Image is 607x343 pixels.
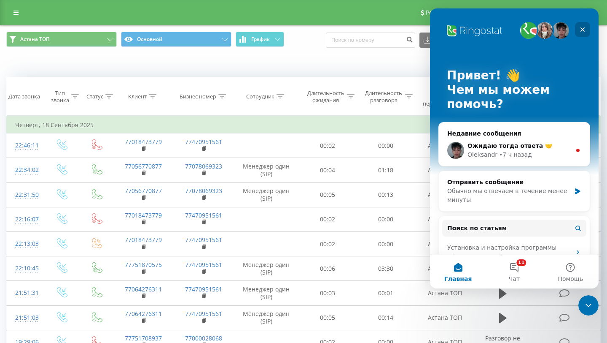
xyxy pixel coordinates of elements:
td: 00:14 [357,305,415,330]
td: 00:02 [299,232,357,256]
td: 00:03 [299,281,357,305]
div: 22:10:45 [15,260,35,277]
td: 00:05 [299,305,357,330]
div: 22:13:03 [15,236,35,252]
div: Длительность ожидания [306,90,345,104]
a: 77470951561 [185,285,222,293]
td: 01:18 [357,158,415,182]
td: 00:00 [357,207,415,231]
a: 77018473779 [125,236,162,244]
a: 77056770877 [125,162,162,170]
td: Четверг, 18 Сентября 2025 [7,117,601,133]
td: Астана ТОП [415,305,475,330]
td: 00:00 [357,232,415,256]
a: 77470951561 [185,310,222,318]
button: График [236,32,284,47]
div: Длительность разговора [364,90,403,104]
a: 77078069323 [185,162,222,170]
td: Астана ТОП [415,133,475,158]
a: 77000028068 [185,334,222,342]
span: Астана ТОП [20,36,50,43]
button: Астана ТОП [6,32,117,47]
div: 21:51:31 [15,285,35,301]
span: Реферальная программа [425,9,494,16]
td: 00:13 [357,182,415,207]
div: Сотрудник [246,93,274,100]
td: 00:05 [299,182,357,207]
a: 77751708937 [125,334,162,342]
a: 77470951561 [185,261,222,269]
td: Астана ТОП [415,158,475,182]
a: 77078069323 [185,187,222,195]
div: 22:34:02 [15,162,35,178]
iframe: Intercom live chat [578,295,599,316]
button: Основной [121,32,231,47]
button: Экспорт [419,33,465,48]
td: Менеджер один (SIP) [234,158,299,182]
a: 77064276311 [125,310,162,318]
td: Менеджер один (SIP) [234,281,299,305]
td: Астана ТОП [415,256,475,281]
a: 77751870575 [125,261,162,269]
td: 00:00 [357,133,415,158]
td: 00:02 [299,133,357,158]
a: 77470951561 [185,138,222,146]
div: Тип звонка [51,90,69,104]
td: Менеджер один (SIP) [234,182,299,207]
td: Астана ТОП [415,281,475,305]
input: Поиск по номеру [326,33,415,48]
a: 77018473779 [125,138,162,146]
a: 77064276311 [125,285,162,293]
div: Дата звонка [8,93,40,100]
a: 77056770877 [125,187,162,195]
td: Менеджер один (SIP) [234,256,299,281]
td: Астана ТОП [415,182,475,207]
td: Астана ТОП [415,207,475,231]
div: Клиент [128,93,147,100]
span: График [251,36,270,42]
td: Астана ТОП [415,232,475,256]
td: 00:06 [299,256,357,281]
td: Менеджер один (SIP) [234,305,299,330]
div: Название схемы переадресации [422,86,463,107]
div: 22:16:07 [15,211,35,228]
td: 03:30 [357,256,415,281]
a: 77470951561 [185,236,222,244]
div: 22:46:11 [15,137,35,154]
div: 21:51:03 [15,310,35,326]
iframe: Intercom live chat [430,8,599,289]
td: 00:02 [299,207,357,231]
div: Статус [86,93,103,100]
td: 00:04 [299,158,357,182]
td: 00:01 [357,281,415,305]
a: 77018473779 [125,211,162,219]
div: Бизнес номер [180,93,216,100]
div: 22:31:50 [15,187,35,203]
